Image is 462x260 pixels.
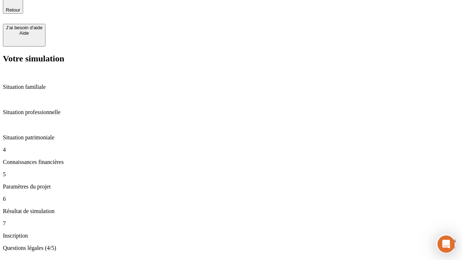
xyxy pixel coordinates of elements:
[6,25,43,30] div: J’ai besoin d'aide
[6,7,20,13] span: Retour
[8,6,178,12] div: Vous avez besoin d’aide ?
[436,234,456,254] iframe: Intercom live chat discovery launcher
[3,134,459,141] p: Situation patrimoniale
[3,109,459,116] p: Situation professionnelle
[3,208,459,214] p: Résultat de simulation
[3,147,459,153] p: 4
[3,245,459,251] p: Questions légales (4/5)
[3,24,45,47] button: J’ai besoin d'aideAide
[3,54,459,64] h2: Votre simulation
[8,12,178,19] div: L’équipe répond généralement dans un délai de quelques minutes.
[437,235,455,253] iframe: Intercom live chat
[3,233,459,239] p: Inscription
[3,171,459,178] p: 5
[3,183,459,190] p: Paramètres du projet
[6,30,43,36] div: Aide
[3,159,459,165] p: Connaissances financières
[3,196,459,202] p: 6
[3,220,459,227] p: 7
[3,84,459,90] p: Situation familiale
[3,3,199,23] div: Ouvrir le Messenger Intercom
